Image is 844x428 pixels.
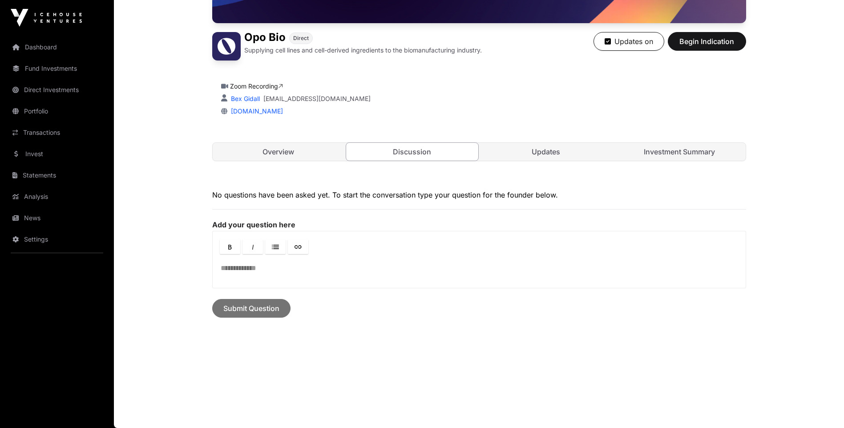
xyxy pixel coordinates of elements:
[7,144,107,164] a: Invest
[7,208,107,228] a: News
[480,143,612,161] a: Updates
[7,187,107,206] a: Analysis
[265,239,286,254] a: Lists
[230,82,283,90] a: Zoom Recording
[293,35,309,42] span: Direct
[220,239,240,254] a: Bold
[244,46,482,55] p: Supplying cell lines and cell-derived ingredients to the biomanufacturing industry.
[668,41,746,50] a: Begin Indication
[263,94,371,103] a: [EMAIL_ADDRESS][DOMAIN_NAME]
[11,9,82,27] img: Icehouse Ventures Logo
[288,239,308,254] a: Link
[212,32,241,61] img: Opo Bio
[7,230,107,249] a: Settings
[213,143,746,161] nav: Tabs
[7,59,107,78] a: Fund Investments
[213,143,345,161] a: Overview
[594,32,664,51] button: Updates on
[7,37,107,57] a: Dashboard
[7,80,107,100] a: Direct Investments
[614,143,746,161] a: Investment Summary
[212,190,746,200] p: No questions have been asked yet. To start the conversation type your question for the founder be...
[7,101,107,121] a: Portfolio
[7,166,107,185] a: Statements
[242,239,263,254] a: Italic
[244,32,286,44] h1: Opo Bio
[212,220,746,229] label: Add your question here
[229,95,260,102] a: Bex Gidall
[346,142,479,161] a: Discussion
[679,36,735,47] span: Begin Indication
[227,107,283,115] a: [DOMAIN_NAME]
[7,123,107,142] a: Transactions
[800,385,844,428] iframe: Chat Widget
[668,32,746,51] button: Begin Indication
